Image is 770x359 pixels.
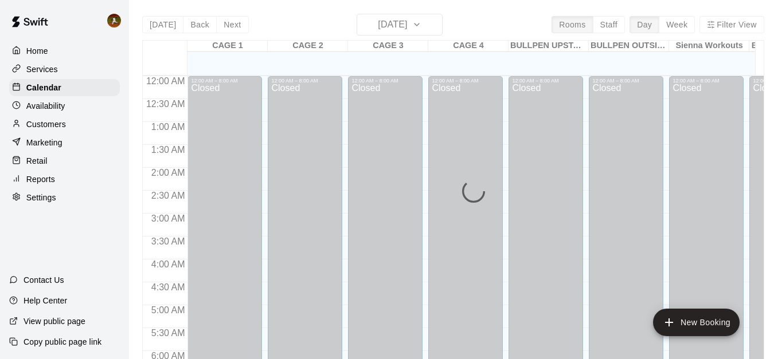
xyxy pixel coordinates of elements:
div: 12:00 AM – 8:00 AM [271,78,339,84]
div: Sienna Workouts [669,41,749,52]
p: Calendar [26,82,61,93]
div: Cody Hansen [105,9,129,32]
div: 12:00 AM – 8:00 AM [432,78,499,84]
img: Cody Hansen [107,14,121,27]
div: CAGE 4 [428,41,509,52]
p: Availability [26,100,65,112]
p: Services [26,64,58,75]
p: Settings [26,192,56,203]
p: Help Center [24,295,67,306]
span: 4:30 AM [148,282,188,292]
div: 12:00 AM – 8:00 AM [512,78,580,84]
div: 12:00 AM – 8:00 AM [592,78,660,84]
a: Reports [9,171,120,188]
p: Marketing [26,137,62,148]
p: Home [26,45,48,57]
p: View public page [24,315,85,327]
span: 5:30 AM [148,328,188,338]
span: 1:30 AM [148,145,188,155]
a: Home [9,42,120,60]
p: Reports [26,173,55,185]
span: 12:30 AM [143,99,188,109]
span: 12:00 AM [143,76,188,86]
span: 3:30 AM [148,236,188,246]
a: Services [9,61,120,78]
p: Contact Us [24,274,64,286]
a: Retail [9,152,120,169]
span: 2:30 AM [148,191,188,200]
div: BULLPEN OUTSIDE [589,41,669,52]
div: CAGE 3 [348,41,428,52]
a: Settings [9,189,120,206]
div: 12:00 AM – 8:00 AM [351,78,419,84]
button: add [653,309,740,336]
p: Customers [26,119,66,130]
span: 1:00 AM [148,122,188,132]
a: Customers [9,116,120,133]
span: 5:00 AM [148,305,188,315]
span: 2:00 AM [148,168,188,177]
p: Retail [26,155,48,167]
a: Availability [9,97,120,115]
span: 4:00 AM [148,259,188,269]
div: 12:00 AM – 8:00 AM [673,78,740,84]
div: CAGE 1 [187,41,268,52]
p: Copy public page link [24,336,101,348]
a: Calendar [9,79,120,96]
span: 3:00 AM [148,214,188,223]
div: BULLPEN UPSTAIRS [509,41,589,52]
a: Marketing [9,134,120,151]
div: 12:00 AM – 8:00 AM [191,78,259,84]
div: CAGE 2 [268,41,348,52]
